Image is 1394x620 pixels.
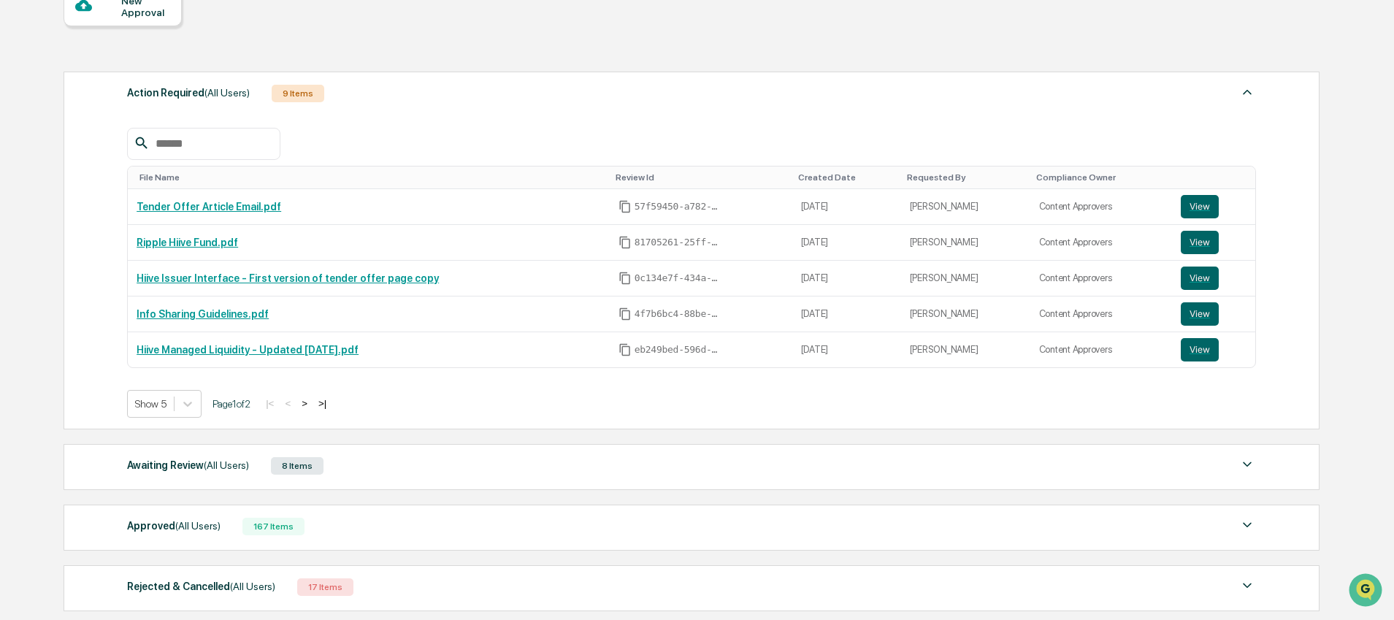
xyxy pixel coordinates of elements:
[120,184,181,199] span: Attestations
[100,178,187,204] a: 🗄️Attestations
[1181,231,1246,254] a: View
[792,296,901,332] td: [DATE]
[137,201,281,213] a: Tender Offer Article Email.pdf
[106,185,118,197] div: 🗄️
[204,459,249,471] span: (All Users)
[901,296,1030,332] td: [PERSON_NAME]
[901,225,1030,261] td: [PERSON_NAME]
[1030,225,1172,261] td: Content Approvers
[15,185,26,197] div: 🖐️
[230,581,275,592] span: (All Users)
[1181,267,1246,290] a: View
[619,343,632,356] span: Copy Id
[15,213,26,225] div: 🔎
[1030,332,1172,367] td: Content Approvers
[9,178,100,204] a: 🖐️Preclearance
[212,398,250,410] span: Page 1 of 2
[127,83,250,102] div: Action Required
[1181,195,1246,218] a: View
[1181,195,1219,218] button: View
[137,237,238,248] a: Ripple Hiive Fund.pdf
[1036,172,1166,183] div: Toggle SortBy
[619,236,632,249] span: Copy Id
[619,272,632,285] span: Copy Id
[103,247,177,259] a: Powered byPylon
[261,397,278,410] button: |<
[1181,302,1246,326] a: View
[248,116,266,134] button: Start new chat
[272,85,324,102] div: 9 Items
[204,87,250,99] span: (All Users)
[792,261,901,296] td: [DATE]
[1238,456,1256,473] img: caret
[792,189,901,225] td: [DATE]
[1238,577,1256,594] img: caret
[38,66,241,82] input: Clear
[1238,516,1256,534] img: caret
[280,397,295,410] button: <
[127,456,249,475] div: Awaiting Review
[297,397,312,410] button: >
[15,112,41,138] img: 1746055101610-c473b297-6a78-478c-a979-82029cc54cd1
[137,308,269,320] a: Info Sharing Guidelines.pdf
[798,172,895,183] div: Toggle SortBy
[175,520,221,532] span: (All Users)
[137,272,439,284] a: Hiive Issuer Interface - First version of tender offer page copy
[1030,189,1172,225] td: Content Approvers
[619,200,632,213] span: Copy Id
[271,457,323,475] div: 8 Items
[145,248,177,259] span: Pylon
[619,307,632,321] span: Copy Id
[139,172,603,183] div: Toggle SortBy
[635,272,722,284] span: 0c134e7f-434a-4960-9a00-4b46e281e11b
[792,225,901,261] td: [DATE]
[792,332,901,367] td: [DATE]
[901,261,1030,296] td: [PERSON_NAME]
[635,308,722,320] span: 4f7b6bc4-88be-4ca2-a522-de18f03e4b40
[15,31,266,54] p: How can we help?
[1181,338,1219,361] button: View
[314,397,331,410] button: >|
[1181,267,1219,290] button: View
[1030,261,1172,296] td: Content Approvers
[1030,296,1172,332] td: Content Approvers
[1238,83,1256,101] img: caret
[242,518,305,535] div: 167 Items
[635,344,722,356] span: eb249bed-596d-484c-91c6-fc422604f325
[635,201,722,213] span: 57f59450-a782-4865-ac16-a45fae92c464
[1184,172,1249,183] div: Toggle SortBy
[901,332,1030,367] td: [PERSON_NAME]
[127,577,275,596] div: Rejected & Cancelled
[907,172,1025,183] div: Toggle SortBy
[50,126,185,138] div: We're available if you need us!
[1181,231,1219,254] button: View
[29,212,92,226] span: Data Lookup
[1181,302,1219,326] button: View
[616,172,786,183] div: Toggle SortBy
[9,206,98,232] a: 🔎Data Lookup
[50,112,240,126] div: Start new chat
[635,237,722,248] span: 81705261-25ff-4498-98cc-5de72794fa5a
[29,184,94,199] span: Preclearance
[127,516,221,535] div: Approved
[137,344,359,356] a: Hiive Managed Liquidity - Updated [DATE].pdf
[1347,572,1387,611] iframe: Open customer support
[1181,338,1246,361] a: View
[297,578,353,596] div: 17 Items
[901,189,1030,225] td: [PERSON_NAME]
